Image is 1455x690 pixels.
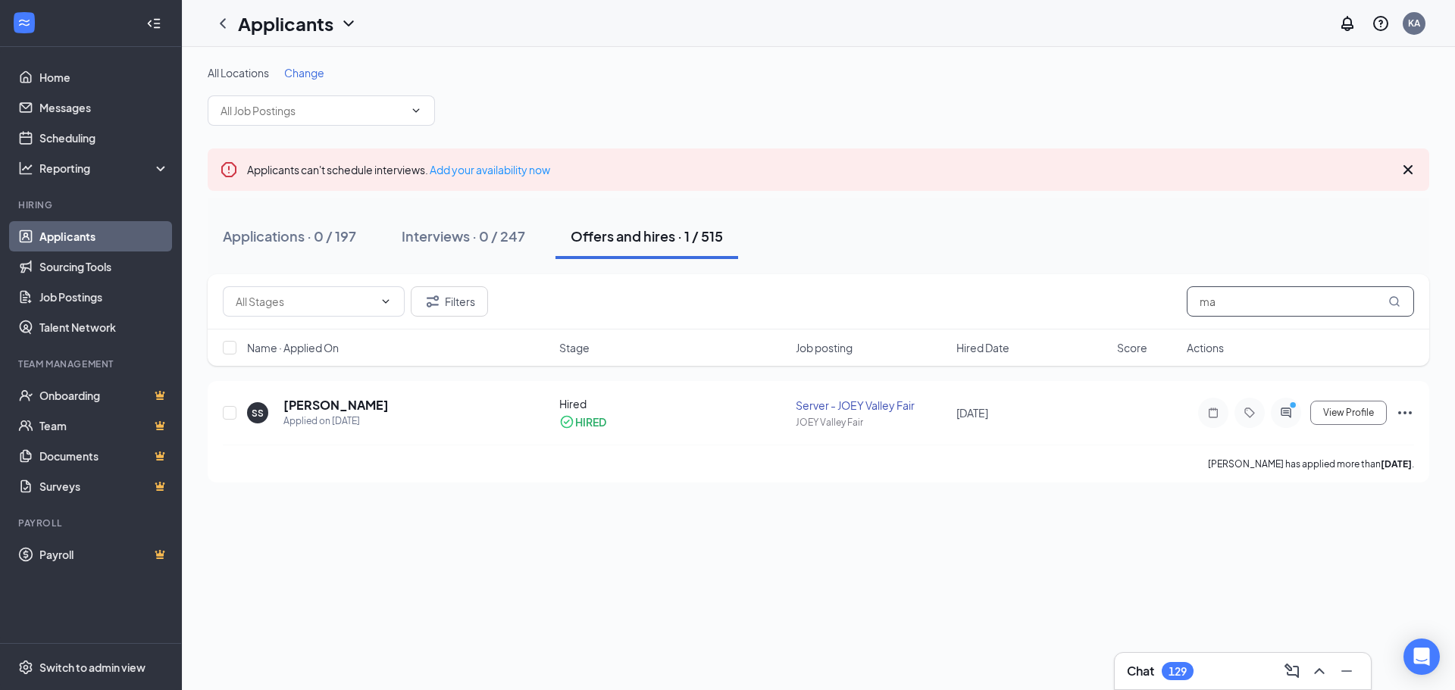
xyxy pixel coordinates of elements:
[208,66,269,80] span: All Locations
[796,398,947,413] div: Server - JOEY Valley Fair
[214,14,232,33] svg: ChevronLeft
[1277,407,1295,419] svg: ActiveChat
[575,414,606,429] div: HIRED
[39,62,169,92] a: Home
[18,660,33,675] svg: Settings
[411,286,488,317] button: Filter Filters
[146,16,161,31] svg: Collapse
[1310,662,1328,680] svg: ChevronUp
[39,251,169,282] a: Sourcing Tools
[39,312,169,342] a: Talent Network
[238,11,333,36] h1: Applicants
[424,292,442,311] svg: Filter
[1388,295,1400,308] svg: MagnifyingGlass
[1408,17,1420,30] div: KA
[39,660,145,675] div: Switch to admin view
[1381,458,1412,470] b: [DATE]
[956,406,988,420] span: [DATE]
[571,226,723,245] div: Offers and hires · 1 / 515
[39,471,169,501] a: SurveysCrown
[18,161,33,176] svg: Analysis
[1396,404,1414,422] svg: Ellipses
[796,416,947,429] div: JOEY Valley Fair
[1307,659,1331,683] button: ChevronUp
[1323,407,1374,418] span: View Profile
[18,357,166,370] div: Team Management
[1372,14,1390,33] svg: QuestionInfo
[39,92,169,123] a: Messages
[283,414,389,429] div: Applied on [DATE]
[39,539,169,570] a: PayrollCrown
[559,414,574,429] svg: CheckmarkCircle
[402,226,525,245] div: Interviews · 0 / 247
[1117,340,1147,355] span: Score
[220,161,238,179] svg: Error
[1286,401,1304,413] svg: PrimaryDot
[1335,659,1359,683] button: Minimize
[1399,161,1417,179] svg: Cross
[430,163,550,176] a: Add your availability now
[339,14,358,33] svg: ChevronDown
[18,198,166,211] div: Hiring
[1338,14,1356,33] svg: Notifications
[221,102,404,119] input: All Job Postings
[283,397,389,414] h5: [PERSON_NAME]
[39,282,169,312] a: Job Postings
[284,66,324,80] span: Change
[17,15,32,30] svg: WorkstreamLogo
[223,226,356,245] div: Applications · 0 / 197
[1187,340,1224,355] span: Actions
[252,407,264,420] div: SS
[559,396,787,411] div: Hired
[1241,407,1259,419] svg: Tag
[1403,638,1440,675] div: Open Intercom Messenger
[956,340,1009,355] span: Hired Date
[247,340,339,355] span: Name · Applied On
[39,411,169,441] a: TeamCrown
[1204,407,1222,419] svg: Note
[39,123,169,153] a: Scheduling
[796,340,853,355] span: Job posting
[1208,457,1414,470] p: [PERSON_NAME] has applied more than .
[39,161,170,176] div: Reporting
[1310,401,1387,425] button: View Profile
[18,517,166,529] div: Payroll
[559,340,590,355] span: Stage
[247,163,550,176] span: Applicants can't schedule interviews.
[410,105,422,117] svg: ChevronDown
[1169,665,1187,678] div: 129
[39,221,169,251] a: Applicants
[1283,662,1301,680] svg: ComposeMessage
[236,293,374,310] input: All Stages
[1187,286,1414,317] input: Search in offers and hires
[380,295,392,308] svg: ChevronDown
[1338,662,1356,680] svg: Minimize
[39,441,169,471] a: DocumentsCrown
[1280,659,1304,683] button: ComposeMessage
[39,380,169,411] a: OnboardingCrown
[1127,663,1154,679] h3: Chat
